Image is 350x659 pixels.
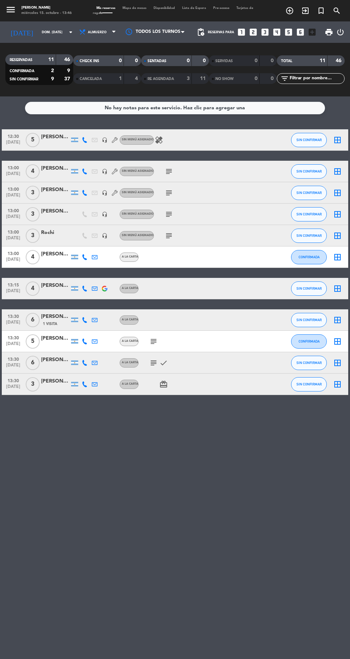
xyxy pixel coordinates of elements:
[26,313,40,327] span: 6
[296,138,322,142] span: SIN CONFIRMAR
[51,76,54,81] strong: 9
[4,228,22,236] span: 13:00
[4,185,22,193] span: 13:00
[41,356,70,364] div: [PERSON_NAME]
[147,59,166,63] span: SENTADAS
[333,380,342,389] i: border_all
[296,361,322,365] span: SIN CONFIRMAR
[291,377,327,391] button: SIN CONFIRMAR
[255,76,257,81] strong: 0
[26,281,40,296] span: 4
[26,207,40,221] span: 3
[4,193,22,201] span: [DATE]
[80,59,99,63] span: CHECK INS
[255,58,257,63] strong: 0
[333,210,342,219] i: border_all
[208,30,234,34] span: Reservas para
[165,167,173,176] i: subject
[301,6,310,15] i: exit_to_app
[41,133,70,141] div: [PERSON_NAME]
[65,57,72,62] strong: 46
[307,28,317,37] i: add_box
[102,169,107,174] i: headset_mic
[291,313,327,327] button: SIN CONFIRMAR
[325,28,333,36] span: print
[102,286,107,291] img: google-logo.png
[159,380,168,389] i: card_giftcard
[4,206,22,214] span: 13:00
[26,250,40,264] span: 4
[147,77,174,81] span: RE AGENDADA
[4,171,22,180] span: [DATE]
[41,281,70,290] div: [PERSON_NAME]
[93,6,119,10] span: Mis reservas
[4,376,22,384] span: 13:30
[296,169,322,173] span: SIN CONFIRMAR
[122,383,138,385] span: A LA CARTA
[26,334,40,349] span: 5
[41,250,70,258] div: [PERSON_NAME]
[41,207,70,215] div: [PERSON_NAME] Estacionamiento
[26,164,40,179] span: 4
[249,28,258,37] i: looks_two
[122,361,138,364] span: A LA CARTA
[4,140,22,148] span: [DATE]
[80,77,102,81] span: CANCELADA
[21,11,72,16] div: miércoles 15. octubre - 13:46
[4,214,22,223] span: [DATE]
[4,363,22,371] span: [DATE]
[122,255,138,258] span: A LA CARTA
[296,28,305,37] i: looks_6
[10,58,32,62] span: RESERVADAS
[4,249,22,257] span: 13:00
[155,136,163,144] i: healing
[165,231,173,240] i: subject
[280,74,289,83] i: filter_list
[271,58,275,63] strong: 0
[260,28,270,37] i: looks_3
[237,28,246,37] i: looks_one
[203,58,207,63] strong: 0
[51,68,54,73] strong: 2
[43,321,57,327] span: 1 Visita
[122,287,138,290] span: A LA CARTA
[26,356,40,370] span: 6
[333,167,342,176] i: border_all
[296,234,322,238] span: SIN CONFIRMAR
[333,284,342,293] i: border_all
[291,164,327,179] button: SIN CONFIRMAR
[26,377,40,391] span: 3
[187,76,190,81] strong: 3
[165,210,173,219] i: subject
[67,68,72,73] strong: 9
[102,233,107,239] i: headset_mic
[200,76,207,81] strong: 11
[119,76,122,81] strong: 1
[122,213,154,215] span: Sin menú asignado
[271,76,275,81] strong: 0
[296,212,322,216] span: SIN CONFIRMAR
[210,6,233,10] span: Pre-acceso
[122,170,154,173] span: Sin menú asignado
[272,28,281,37] i: looks_4
[5,4,16,17] button: menu
[102,190,107,196] i: headset_mic
[119,6,150,10] span: Mapa de mesas
[4,312,22,320] span: 13:30
[102,137,107,143] i: headset_mic
[41,229,70,237] div: Rochi
[333,231,342,240] i: border_all
[4,320,22,328] span: [DATE]
[291,186,327,200] button: SIN CONFIRMAR
[296,382,322,386] span: SIN CONFIRMAR
[196,28,205,36] span: pending_actions
[336,58,343,63] strong: 46
[333,136,342,144] i: border_all
[10,78,38,81] span: SIN CONFIRMAR
[150,6,179,10] span: Disponibilidad
[291,281,327,296] button: SIN CONFIRMAR
[66,28,75,36] i: arrow_drop_down
[215,77,234,81] span: NO SHOW
[333,253,342,261] i: border_all
[10,69,34,73] span: CONFIRMADA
